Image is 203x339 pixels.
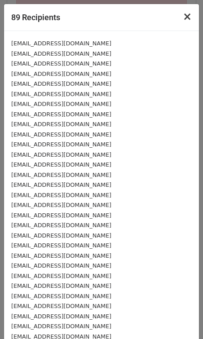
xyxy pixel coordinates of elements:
[176,4,199,29] button: Close
[11,70,111,77] small: [EMAIL_ADDRESS][DOMAIN_NAME]
[11,202,111,208] small: [EMAIL_ADDRESS][DOMAIN_NAME]
[11,101,111,107] small: [EMAIL_ADDRESS][DOMAIN_NAME]
[158,296,203,339] div: Tiện ích trò chuyện
[11,121,111,128] small: [EMAIL_ADDRESS][DOMAIN_NAME]
[11,40,111,47] small: [EMAIL_ADDRESS][DOMAIN_NAME]
[11,11,60,23] h5: 89 Recipients
[11,232,111,239] small: [EMAIL_ADDRESS][DOMAIN_NAME]
[11,172,111,178] small: [EMAIL_ADDRESS][DOMAIN_NAME]
[11,323,111,330] small: [EMAIL_ADDRESS][DOMAIN_NAME]
[11,242,111,249] small: [EMAIL_ADDRESS][DOMAIN_NAME]
[11,222,111,229] small: [EMAIL_ADDRESS][DOMAIN_NAME]
[11,161,111,168] small: [EMAIL_ADDRESS][DOMAIN_NAME]
[11,151,111,158] small: [EMAIL_ADDRESS][DOMAIN_NAME]
[11,303,111,309] small: [EMAIL_ADDRESS][DOMAIN_NAME]
[11,273,111,279] small: [EMAIL_ADDRESS][DOMAIN_NAME]
[11,252,111,259] small: [EMAIL_ADDRESS][DOMAIN_NAME]
[11,313,111,320] small: [EMAIL_ADDRESS][DOMAIN_NAME]
[11,141,111,148] small: [EMAIL_ADDRESS][DOMAIN_NAME]
[11,192,111,198] small: [EMAIL_ADDRESS][DOMAIN_NAME]
[11,50,111,57] small: [EMAIL_ADDRESS][DOMAIN_NAME]
[11,181,111,188] small: [EMAIL_ADDRESS][DOMAIN_NAME]
[11,60,111,67] small: [EMAIL_ADDRESS][DOMAIN_NAME]
[11,80,111,87] small: [EMAIL_ADDRESS][DOMAIN_NAME]
[11,293,111,299] small: [EMAIL_ADDRESS][DOMAIN_NAME]
[183,10,192,23] span: ×
[158,296,203,339] iframe: Chat Widget
[11,212,111,219] small: [EMAIL_ADDRESS][DOMAIN_NAME]
[11,262,111,269] small: [EMAIL_ADDRESS][DOMAIN_NAME]
[11,282,111,289] small: [EMAIL_ADDRESS][DOMAIN_NAME]
[11,111,111,118] small: [EMAIL_ADDRESS][DOMAIN_NAME]
[11,91,111,97] small: [EMAIL_ADDRESS][DOMAIN_NAME]
[11,131,111,138] small: [EMAIL_ADDRESS][DOMAIN_NAME]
